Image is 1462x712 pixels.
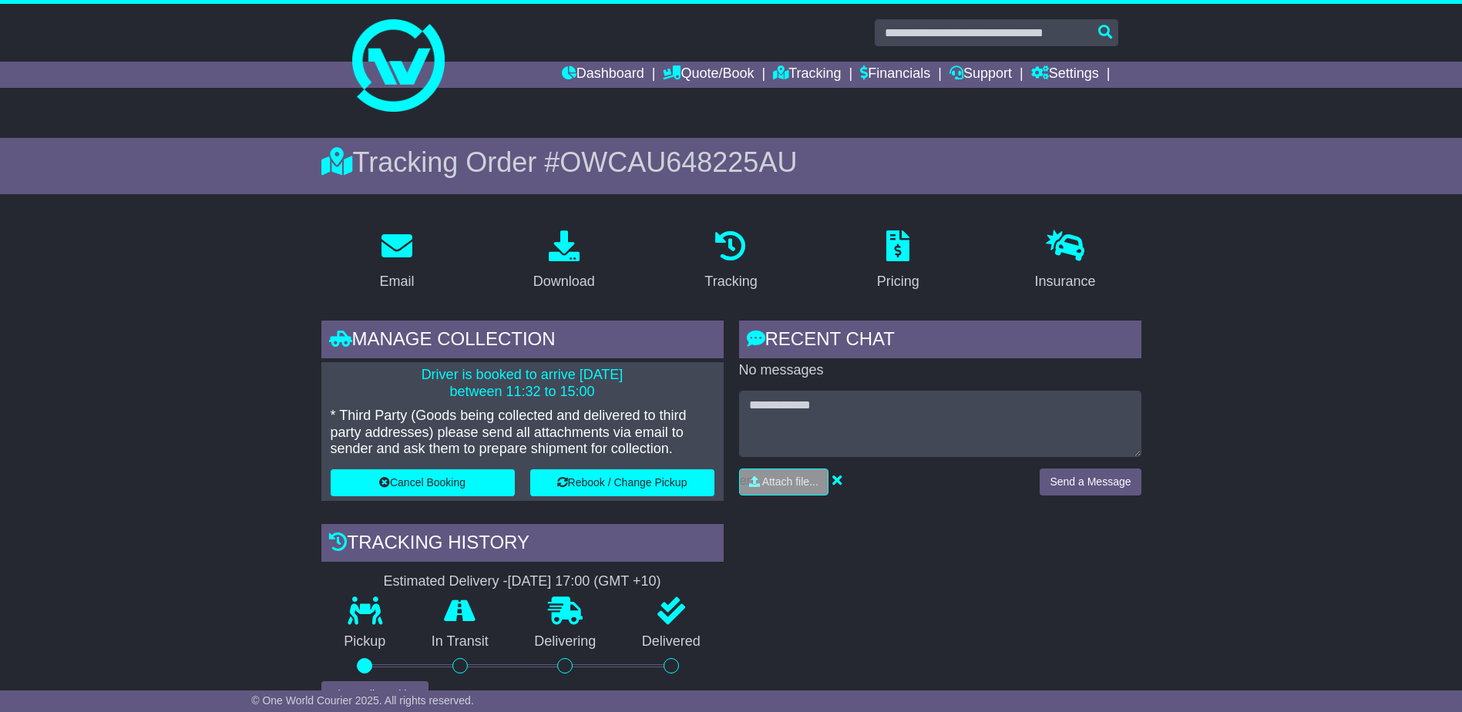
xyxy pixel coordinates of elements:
[562,62,644,88] a: Dashboard
[321,524,724,566] div: Tracking history
[739,321,1141,362] div: RECENT CHAT
[251,694,474,707] span: © One World Courier 2025. All rights reserved.
[533,271,595,292] div: Download
[560,146,797,178] span: OWCAU648225AU
[704,271,757,292] div: Tracking
[379,271,414,292] div: Email
[1025,225,1106,297] a: Insurance
[949,62,1012,88] a: Support
[860,62,930,88] a: Financials
[321,681,429,708] button: View Full Tracking
[1040,469,1141,495] button: Send a Message
[321,321,724,362] div: Manage collection
[331,469,515,496] button: Cancel Booking
[694,225,767,297] a: Tracking
[321,633,409,650] p: Pickup
[331,408,714,458] p: * Third Party (Goods being collected and delivered to third party addresses) please send all atta...
[867,225,929,297] a: Pricing
[408,633,512,650] p: In Transit
[321,573,724,590] div: Estimated Delivery -
[1035,271,1096,292] div: Insurance
[619,633,724,650] p: Delivered
[663,62,754,88] a: Quote/Book
[877,271,919,292] div: Pricing
[739,362,1141,379] p: No messages
[773,62,841,88] a: Tracking
[523,225,605,297] a: Download
[331,367,714,400] p: Driver is booked to arrive [DATE] between 11:32 to 15:00
[1031,62,1099,88] a: Settings
[530,469,714,496] button: Rebook / Change Pickup
[369,225,424,297] a: Email
[321,146,1141,179] div: Tracking Order #
[512,633,620,650] p: Delivering
[508,573,661,590] div: [DATE] 17:00 (GMT +10)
